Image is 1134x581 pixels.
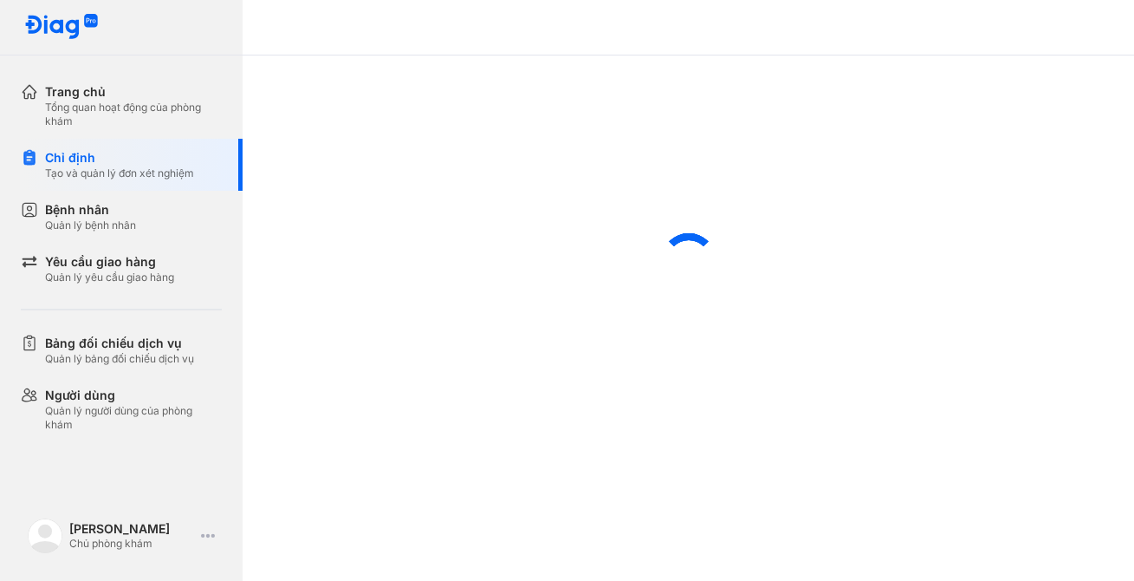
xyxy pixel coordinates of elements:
[24,14,99,41] img: logo
[45,387,222,404] div: Người dùng
[45,166,194,180] div: Tạo và quản lý đơn xét nghiệm
[45,149,194,166] div: Chỉ định
[45,352,194,366] div: Quản lý bảng đối chiếu dịch vụ
[45,271,174,284] div: Quản lý yêu cầu giao hàng
[69,521,194,537] div: [PERSON_NAME]
[45,335,194,352] div: Bảng đối chiếu dịch vụ
[45,201,136,219] div: Bệnh nhân
[69,537,194,551] div: Chủ phòng khám
[45,83,222,101] div: Trang chủ
[45,101,222,128] div: Tổng quan hoạt động của phòng khám
[45,253,174,271] div: Yêu cầu giao hàng
[28,519,62,553] img: logo
[45,404,222,432] div: Quản lý người dùng của phòng khám
[45,219,136,232] div: Quản lý bệnh nhân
